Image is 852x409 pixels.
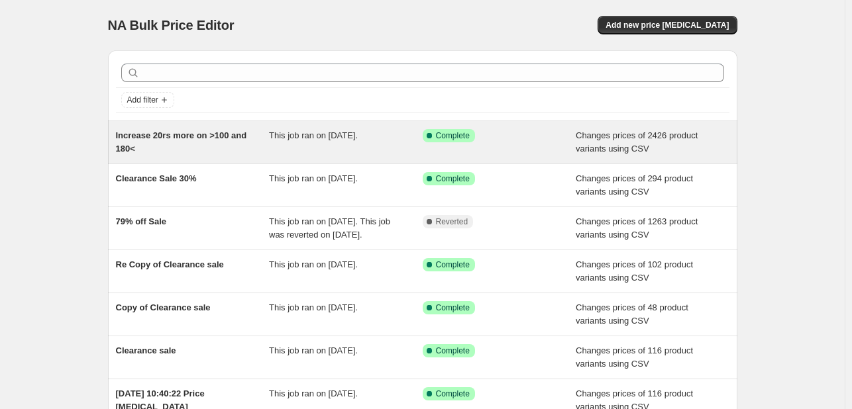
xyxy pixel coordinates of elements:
span: Changes prices of 102 product variants using CSV [576,259,693,283]
span: 79% off Sale [116,216,167,226]
button: Add filter [121,92,174,108]
span: This job ran on [DATE]. [269,130,358,140]
span: Add new price [MEDICAL_DATA] [606,20,729,30]
span: NA Bulk Price Editor [108,18,235,32]
span: This job ran on [DATE]. [269,345,358,355]
span: Add filter [127,95,158,105]
span: Complete [436,130,470,141]
span: Changes prices of 2426 product variants using CSV [576,130,698,154]
span: Changes prices of 1263 product variants using CSV [576,216,698,240]
span: Changes prices of 294 product variants using CSV [576,173,693,197]
span: Increase 20rs more on >100 and 180< [116,130,247,154]
span: Changes prices of 116 product variants using CSV [576,345,693,369]
button: Add new price [MEDICAL_DATA] [598,16,737,34]
span: Complete [436,173,470,184]
span: Clearance sale [116,345,176,355]
span: Clearance Sale 30% [116,173,197,183]
span: This job ran on [DATE]. [269,302,358,312]
span: This job ran on [DATE]. [269,259,358,269]
span: Complete [436,302,470,313]
span: This job ran on [DATE]. [269,173,358,183]
span: Copy of Clearance sale [116,302,211,312]
span: Complete [436,259,470,270]
span: This job ran on [DATE]. This job was reverted on [DATE]. [269,216,390,240]
span: Reverted [436,216,468,227]
span: Changes prices of 48 product variants using CSV [576,302,688,326]
span: Complete [436,388,470,399]
span: This job ran on [DATE]. [269,388,358,398]
span: Complete [436,345,470,356]
span: Re Copy of Clearance sale [116,259,224,269]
